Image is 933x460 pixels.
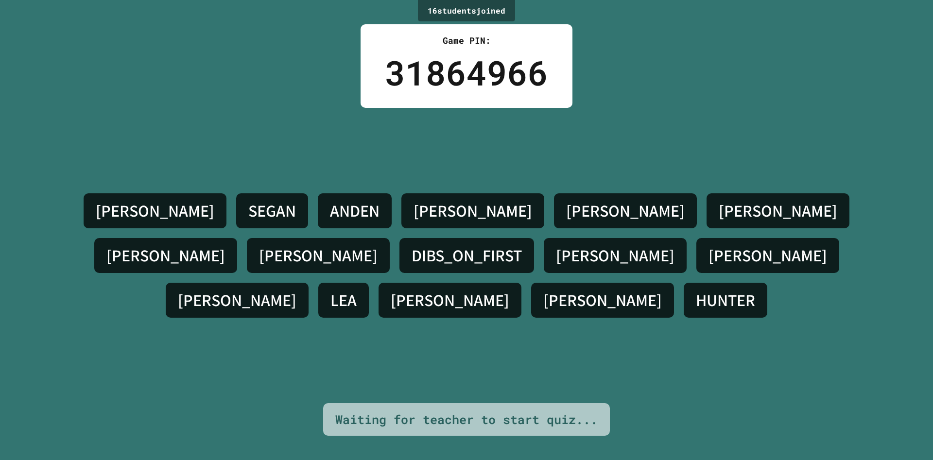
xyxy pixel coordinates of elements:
div: 31864966 [385,47,548,98]
h4: DIBS_ON_FIRST [412,245,522,266]
div: Game PIN: [385,34,548,47]
h4: LEA [330,290,357,310]
h4: [PERSON_NAME] [543,290,662,310]
h4: [PERSON_NAME] [556,245,674,266]
h4: [PERSON_NAME] [178,290,296,310]
div: Waiting for teacher to start quiz... [335,410,598,429]
h4: [PERSON_NAME] [719,201,837,221]
h4: [PERSON_NAME] [106,245,225,266]
h4: [PERSON_NAME] [414,201,532,221]
h4: [PERSON_NAME] [391,290,509,310]
h4: HUNTER [696,290,755,310]
h4: [PERSON_NAME] [708,245,827,266]
h4: [PERSON_NAME] [259,245,378,266]
h4: SEGAN [248,201,296,221]
h4: ANDEN [330,201,380,221]
h4: [PERSON_NAME] [566,201,685,221]
h4: [PERSON_NAME] [96,201,214,221]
